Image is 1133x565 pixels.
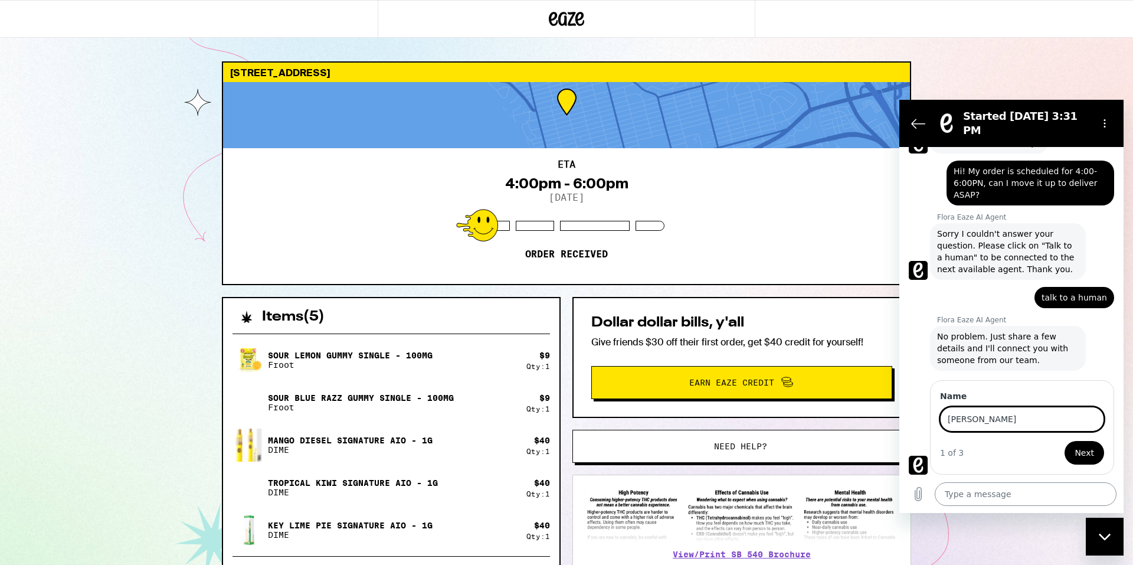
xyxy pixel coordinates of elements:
div: 4:00pm - 6:00pm [505,175,628,192]
p: Key Lime Pie Signature AIO - 1g [268,521,433,530]
p: Order received [525,249,608,260]
div: Qty: 1 [526,405,550,413]
a: View/Print SB 540 Brochure [673,550,811,559]
div: $ 40 [534,521,550,530]
img: Sour Blue Razz Gummy Single - 100mg [233,386,266,419]
img: Sour Lemon Gummy Single - 100mg [233,347,266,374]
div: $ 40 [534,436,550,445]
p: Tropical Kiwi Signature AIO - 1g [268,478,438,488]
p: Sour Blue Razz Gummy Single - 100mg [268,393,454,403]
span: Need help? [714,442,767,450]
div: $ 40 [534,478,550,488]
iframe: Button to launch messaging window, conversation in progress [1086,518,1124,556]
div: $ 9 [539,351,550,360]
p: DIME [268,488,438,497]
div: Qty: 1 [526,448,550,455]
p: Froot [268,403,454,412]
div: $ 9 [539,393,550,403]
h2: Items ( 5 ) [262,310,325,324]
div: [STREET_ADDRESS] [223,63,910,82]
p: Froot [268,360,433,370]
img: Tropical Kiwi Signature AIO - 1g [233,471,266,504]
h2: Dollar dollar bills, y'all [591,316,892,330]
p: Give friends $30 off their first order, get $40 credit for yourself! [591,336,892,348]
div: Qty: 1 [526,490,550,498]
img: Mango Diesel Signature AIO - 1g [233,415,266,475]
div: Qty: 1 [526,533,550,540]
button: Earn Eaze Credit [591,366,892,399]
p: Sour Lemon Gummy Single - 100mg [268,351,433,360]
p: Mango Diesel Signature AIO - 1g [268,436,433,445]
button: Need help? [572,430,909,463]
h2: ETA [558,160,575,169]
div: Qty: 1 [526,362,550,370]
img: Key Lime Pie Signature AIO - 1g [233,514,266,547]
iframe: Messaging window [899,100,1124,513]
p: DIME [268,530,433,540]
p: [DATE] [549,192,584,203]
p: DIME [268,445,433,455]
span: Earn Eaze Credit [689,378,774,387]
img: SB 540 Brochure preview [585,487,899,542]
